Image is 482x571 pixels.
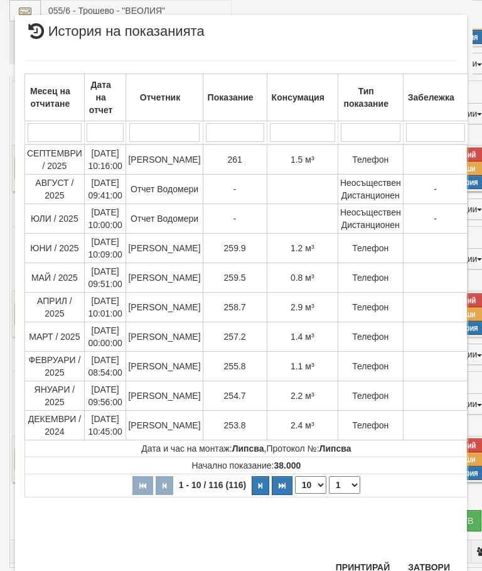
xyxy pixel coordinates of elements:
[156,476,173,495] button: Предишна страница
[434,214,437,224] span: -
[338,234,403,263] td: Телефон
[126,234,203,263] td: [PERSON_NAME]
[140,92,180,102] b: Отчетник
[25,74,85,121] th: Месец на отчитане: No sort applied, activate to apply an ascending sort
[126,74,203,121] th: Отчетник: No sort applied, activate to apply an ascending sort
[272,92,324,102] b: Консумация
[224,302,246,312] span: 258.7
[25,322,85,352] td: МАРТ / 2025
[224,332,246,342] span: 257.2
[25,352,85,381] td: ФЕВРУАРИ / 2025
[224,391,246,401] span: 254.7
[291,273,314,283] span: 0.8 м³
[266,443,351,454] span: Протокол №:
[338,352,403,381] td: Телефон
[176,480,249,490] span: 1 - 10 / 116 (116)
[25,263,85,293] td: МАЙ / 2025
[291,391,314,401] span: 2.2 м³
[126,175,203,204] td: Отчет Водомери
[89,80,113,115] b: Дата на отчет
[344,86,388,109] b: Тип показание
[84,352,126,381] td: [DATE] 08:54:00
[84,144,126,175] td: [DATE] 10:16:00
[224,361,246,371] span: 255.8
[233,214,237,224] span: -
[295,476,326,494] select: Брой редове на страница
[291,332,314,342] span: 1.4 м³
[338,381,403,411] td: Телефон
[84,293,126,322] td: [DATE] 10:01:00
[274,460,301,470] strong: 38.000
[30,86,70,109] b: Месец на отчитане
[227,155,242,165] span: 261
[233,184,237,194] span: -
[267,74,338,121] th: Консумация: No sort applied, activate to apply an ascending sort
[224,243,246,253] span: 259.9
[232,443,264,454] strong: Липсва
[434,184,437,194] span: -
[84,411,126,440] td: [DATE] 10:45:00
[291,302,314,312] span: 2.9 м³
[132,476,153,495] button: Първа страница
[24,24,205,48] span: История на показанията
[208,92,254,102] b: Показание
[338,293,403,322] td: Телефон
[126,144,203,175] td: [PERSON_NAME]
[84,263,126,293] td: [DATE] 09:51:00
[408,92,454,102] b: Забележка
[329,476,360,494] select: Страница номер
[126,263,203,293] td: [PERSON_NAME]
[338,411,403,440] td: Телефон
[338,74,403,121] th: Тип показание: No sort applied, activate to apply an ascending sort
[203,74,267,121] th: Показание: No sort applied, activate to apply an ascending sort
[84,74,126,121] th: Дата на отчет: No sort applied, activate to apply an ascending sort
[224,420,246,430] span: 253.8
[25,411,85,440] td: ДЕКЕМВРИ / 2024
[291,420,314,430] span: 2.4 м³
[126,411,203,440] td: [PERSON_NAME]
[126,204,203,234] td: Отчет Водомери
[25,204,85,234] td: ЮЛИ / 2025
[338,204,403,234] td: Неосъществен Дистанционен
[252,476,269,495] button: Следваща страница
[84,322,126,352] td: [DATE] 00:00:00
[25,381,85,411] td: ЯНУАРИ / 2025
[126,352,203,381] td: [PERSON_NAME]
[84,175,126,204] td: [DATE] 09:41:00
[403,74,468,121] th: Забележка: No sort applied, activate to apply an ascending sort
[84,381,126,411] td: [DATE] 09:56:00
[141,443,264,454] span: Дата и час на монтаж:
[126,381,203,411] td: [PERSON_NAME]
[25,144,85,175] td: СЕПТЕМВРИ / 2025
[291,361,314,371] span: 1.1 м³
[25,175,85,204] td: АВГУСТ / 2025
[84,204,126,234] td: [DATE] 10:00:00
[25,234,85,263] td: ЮНИ / 2025
[319,443,351,454] strong: Липсва
[25,293,85,322] td: АПРИЛ / 2025
[338,322,403,352] td: Телефон
[25,440,468,457] td: ,
[291,243,314,253] span: 1.2 м³
[338,263,403,293] td: Телефон
[338,175,403,204] td: Неосъществен Дистанционен
[272,476,292,495] button: Последна страница
[126,293,203,322] td: [PERSON_NAME]
[84,234,126,263] td: [DATE] 10:09:00
[126,322,203,352] td: [PERSON_NAME]
[191,460,301,470] span: Начално показание:
[338,144,403,175] td: Телефон
[224,273,246,283] span: 259.5
[291,155,314,165] span: 1.5 м³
